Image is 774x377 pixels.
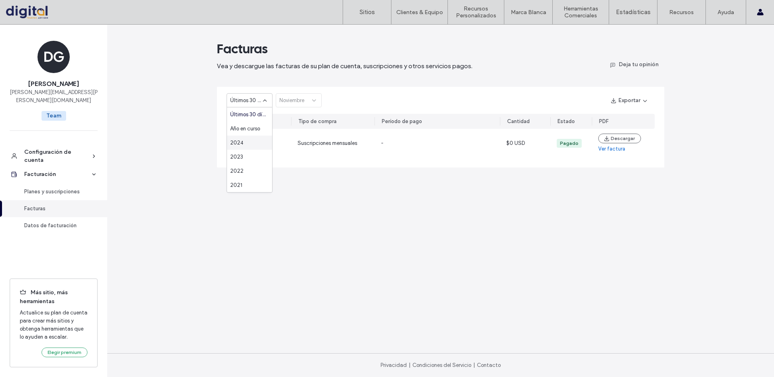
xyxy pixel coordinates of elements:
[560,140,578,147] div: Pagado
[360,8,375,16] label: Sitios
[230,153,243,161] span: 2023
[37,41,70,73] div: DG
[448,5,504,19] label: Recursos Personalizados
[230,111,266,119] span: Últimos 30 días
[42,111,66,121] span: Team
[42,348,87,357] button: Elegir premium
[20,289,87,306] span: Más sitio, más herramientas
[507,117,530,126] div: Cantidad
[381,140,383,146] span: -
[382,117,422,126] div: Período de pago
[603,58,664,71] button: Deja tu opinión
[412,362,471,368] a: Condiciones del Servicio
[217,41,268,57] span: Facturas
[598,134,641,143] button: Descargar
[24,188,90,196] div: Planes y suscripciones
[506,140,525,146] span: $0 USD
[473,362,475,368] span: |
[19,6,35,13] span: Help
[230,139,243,147] span: 2024
[230,181,242,189] span: 2021
[24,205,90,213] div: Facturas
[217,62,472,70] span: Vea y descargue las facturas de su plan de cuenta, suscripciones y otros servicios pagos.
[28,80,79,88] span: [PERSON_NAME]
[298,140,357,146] span: Suscripciones mensuales
[24,222,90,230] div: Datos de facturación
[230,167,243,175] span: 2022
[230,125,260,133] span: Año en curso
[669,9,694,16] label: Recursos
[409,362,410,368] span: |
[20,309,87,341] span: Actualice su plan de cuenta para crear más sitios y obtenga herramientas que lo ayuden a escalar.
[396,9,443,16] label: Clientes & Equipo
[230,96,263,105] span: Últimos 30 días
[604,94,655,107] button: Exportar
[381,362,407,368] a: Privacidad
[24,170,90,178] div: Facturación
[10,88,98,105] span: [PERSON_NAME][EMAIL_ADDRESS][PERSON_NAME][DOMAIN_NAME]
[511,9,546,16] label: Marca Blanca
[598,145,625,153] a: Ver factura
[718,9,734,16] label: Ayuda
[558,117,575,126] div: Estado
[24,148,90,164] div: Configuración de cuenta
[477,362,501,368] a: Contacto
[298,117,337,126] div: Tipo de compra
[616,8,651,16] label: Estadísticas
[553,5,609,19] label: Herramientas Comerciales
[599,117,609,126] div: PDF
